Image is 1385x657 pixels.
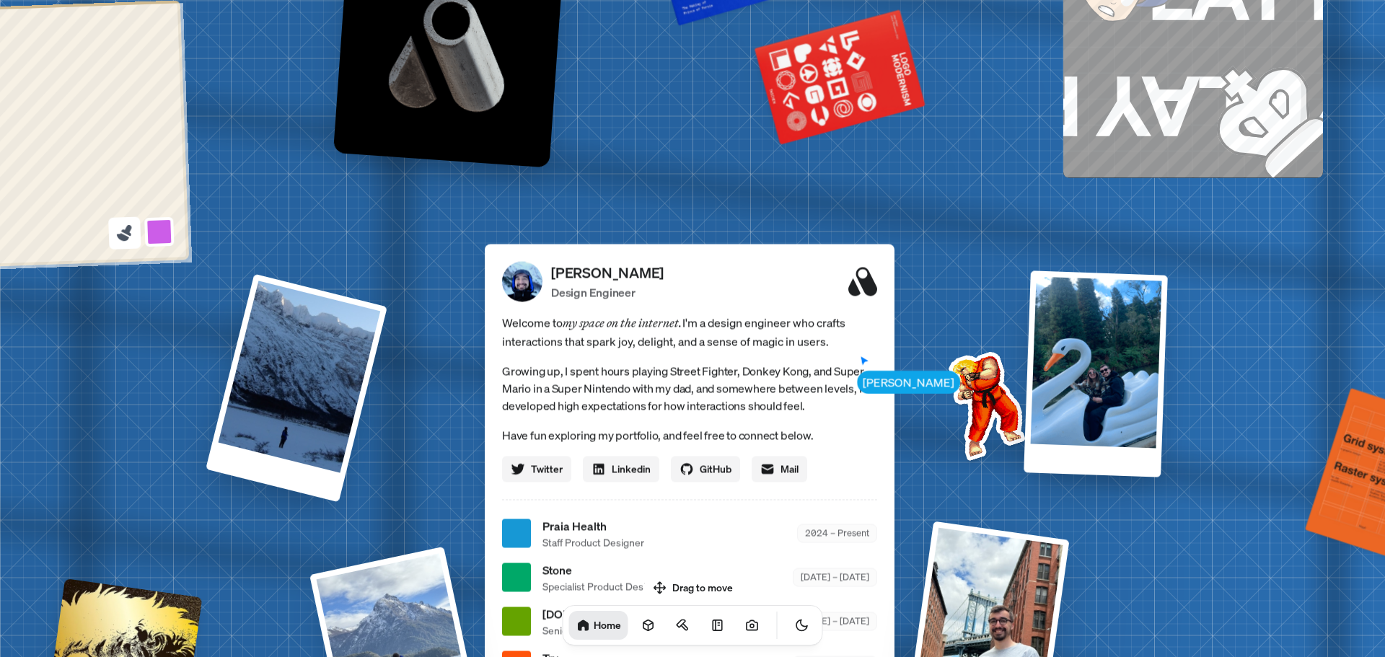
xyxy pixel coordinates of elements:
[551,283,664,301] p: Design Engineer
[542,561,667,578] span: Stone
[502,456,571,482] a: Twitter
[788,611,817,640] button: Toggle Theme
[583,456,659,482] a: Linkedin
[793,612,877,630] div: [DATE] – [DATE]
[612,462,651,477] span: Linkedin
[594,618,621,632] h1: Home
[671,456,740,482] a: GitHub
[542,534,644,550] span: Staff Product Designer
[502,425,877,444] p: Have fun exploring my portfolio, and feel free to connect below.
[502,261,542,301] img: Profile Picture
[531,462,563,477] span: Twitter
[502,362,877,414] p: Growing up, I spent hours playing Street Fighter, Donkey Kong, and Super Mario in a Super Nintend...
[542,622,653,638] span: Senior Product Designer
[542,605,653,622] span: [DOMAIN_NAME]
[542,517,644,534] span: Praia Health
[797,524,877,542] div: 2024 – Present
[569,611,628,640] a: Home
[911,330,1057,475] img: Profile example
[752,456,807,482] a: Mail
[793,568,877,586] div: [DATE] – [DATE]
[563,315,682,330] em: my space on the internet.
[542,578,667,594] span: Specialist Product Designer
[700,462,731,477] span: GitHub
[781,462,799,477] span: Mail
[502,313,877,350] span: Welcome to I'm a design engineer who crafts interactions that spark joy, delight, and a sense of ...
[551,262,664,283] p: [PERSON_NAME]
